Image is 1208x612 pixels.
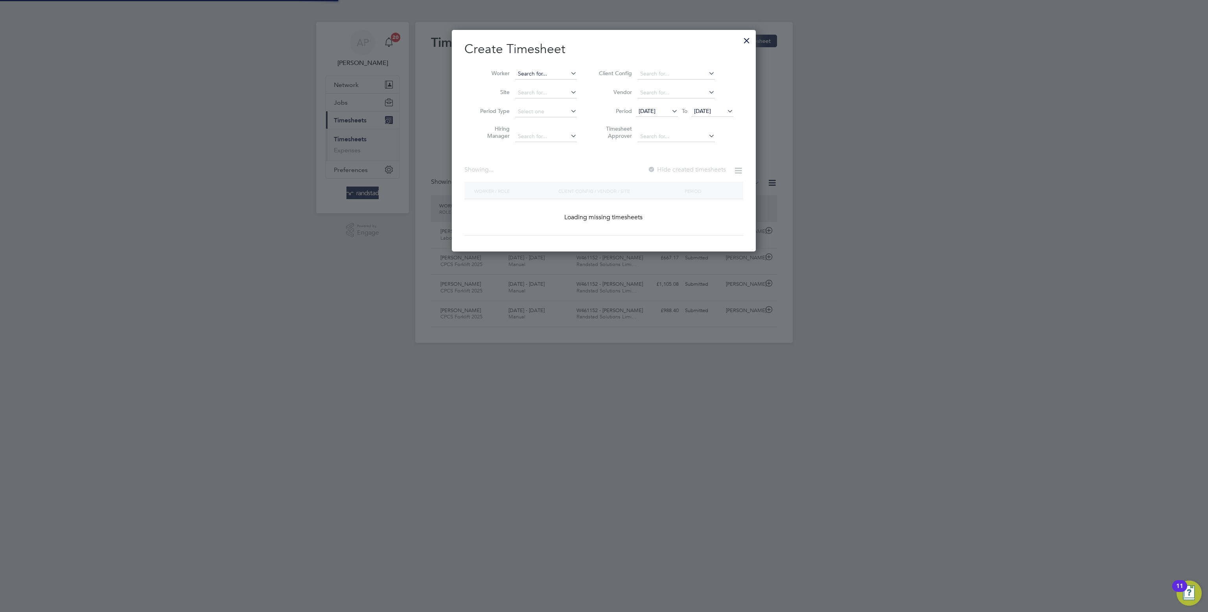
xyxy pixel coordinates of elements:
label: Period Type [474,107,510,115]
input: Search for... [637,68,715,80]
div: Showing [464,166,495,174]
input: Search for... [515,131,577,142]
label: Site [474,89,510,96]
span: [DATE] [694,107,711,115]
span: To [679,106,690,116]
h2: Create Timesheet [464,41,743,57]
span: ... [489,166,494,174]
label: Period [597,107,632,115]
label: Worker [474,70,510,77]
label: Vendor [597,89,632,96]
input: Search for... [637,131,715,142]
label: Timesheet Approver [597,125,632,139]
input: Search for... [637,87,715,98]
input: Select one [515,106,577,117]
label: Hide created timesheets [648,166,726,174]
label: Hiring Manager [474,125,510,139]
div: 11 [1176,586,1183,596]
span: [DATE] [639,107,656,115]
input: Search for... [515,68,577,80]
button: Open Resource Center, 11 new notifications [1177,581,1202,606]
input: Search for... [515,87,577,98]
label: Client Config [597,70,632,77]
